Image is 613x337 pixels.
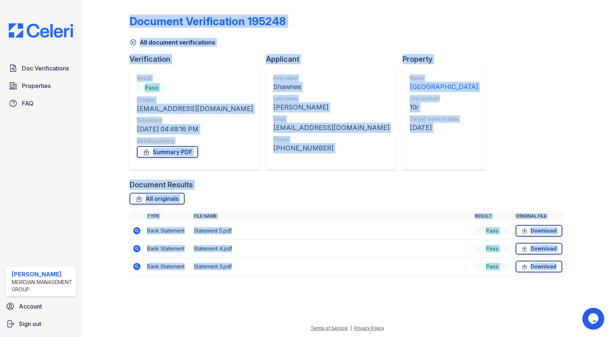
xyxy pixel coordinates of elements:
[22,81,51,90] span: Properties
[273,102,389,112] div: [PERSON_NAME]
[410,82,478,92] div: [GEOGRAPHIC_DATA]
[402,54,491,64] div: Property
[273,136,389,143] div: Phone
[130,193,185,204] a: All originals
[6,61,76,76] a: Doc Verifications
[475,245,510,252] div: Pass
[410,74,478,92] a: Name [GEOGRAPHIC_DATA]
[137,124,253,134] div: [DATE] 04:48:16 PM
[273,115,389,123] div: Email
[311,325,348,331] a: Terms of Service
[144,240,191,258] td: Bank Statement
[144,222,191,240] td: Bank Statement
[191,240,471,258] td: Statement 4.pdf
[273,95,389,102] div: Last name
[137,137,253,145] div: Result summary
[12,270,73,279] div: [PERSON_NAME]
[350,325,352,331] div: |
[273,74,389,82] div: First name
[130,180,193,190] div: Document Results
[354,325,384,331] a: Privacy Policy
[516,243,562,254] a: Download
[137,117,253,124] div: Submitted
[19,302,42,311] span: Account
[137,146,198,158] a: Summary PDF
[475,263,510,270] div: Pass
[137,104,253,114] div: [EMAIL_ADDRESS][DOMAIN_NAME]
[137,74,253,82] div: Result
[513,210,565,222] th: Original file
[6,96,76,111] a: FAQ
[475,227,510,234] div: Pass
[582,308,606,330] iframe: chat widget
[19,319,41,328] span: Sign out
[516,225,562,237] a: Download
[130,38,215,47] a: All document verifications
[410,115,478,123] div: Target move in date
[472,210,513,222] th: Result
[3,317,79,331] a: Sign out
[191,258,471,276] td: Statement 3.pdf
[191,222,471,240] td: Statement 5.pdf
[410,123,478,133] div: [DATE]
[410,74,478,82] div: Name
[137,96,253,104] div: Creator
[144,210,191,222] th: Type
[516,261,562,272] a: Download
[266,54,402,64] div: Applicant
[22,99,34,108] span: FAQ
[130,54,266,64] div: Verification
[3,23,79,38] img: CE_Logo_Blue-a8612792a0a2168367f1c8372b55b34899dd931a85d93a1a3d3e32e68fde9ad4.png
[137,82,166,93] div: Pass
[273,82,389,92] div: Shawnee
[144,258,191,276] td: Bank Statement
[3,299,79,314] a: Account
[6,78,76,93] a: Properties
[410,102,478,112] div: 10r
[273,123,389,133] div: [EMAIL_ADDRESS][DOMAIN_NAME]
[130,15,286,28] div: Document Verification 195248
[22,64,69,73] span: Doc Verifications
[191,210,471,222] th: File name
[12,279,73,293] div: Meridian Management Group
[273,143,389,153] div: [PHONE_NUMBER]
[410,95,478,102] div: Unit number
